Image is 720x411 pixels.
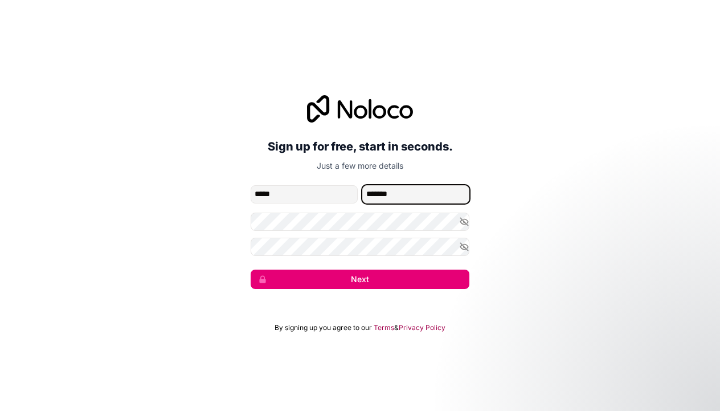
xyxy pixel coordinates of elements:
[251,185,358,204] input: given-name
[399,323,445,332] a: Privacy Policy
[251,238,469,256] input: Confirm password
[251,270,469,289] button: Next
[251,160,469,172] p: Just a few more details
[374,323,394,332] a: Terms
[492,325,720,405] iframe: Intercom notifications message
[251,213,469,231] input: Password
[251,136,469,157] h2: Sign up for free, start in seconds.
[394,323,399,332] span: &
[275,323,372,332] span: By signing up you agree to our
[362,185,469,204] input: family-name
